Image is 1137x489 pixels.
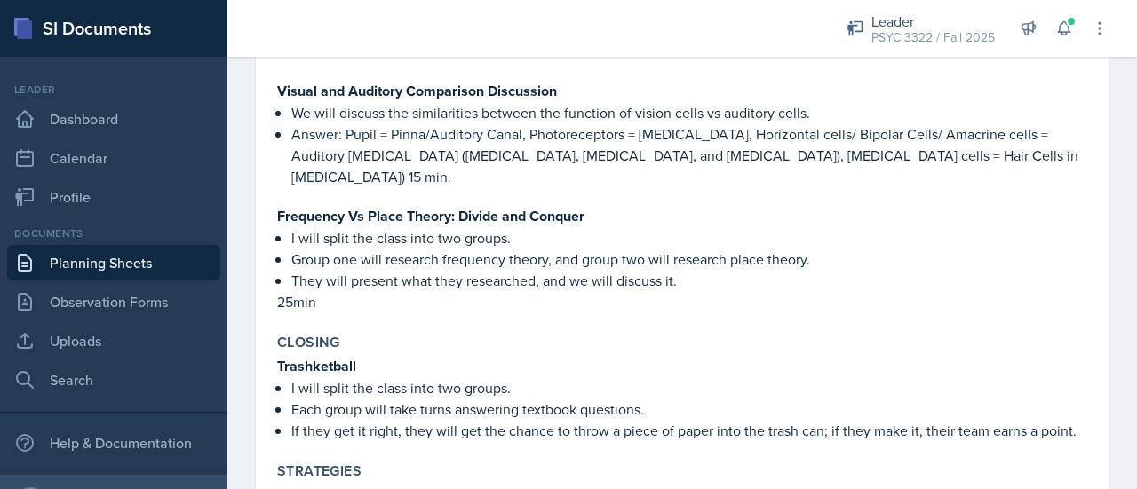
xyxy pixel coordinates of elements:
[277,206,584,226] strong: Frequency Vs Place Theory: Divide and Conquer
[7,284,220,319] a: Observation Forms
[7,245,220,280] a: Planning Sheets
[277,462,362,480] label: Strategies
[291,227,1087,248] p: I will split the class into two groups.
[291,398,1087,420] p: Each group will take turns answering textbook questions.
[291,248,1087,270] p: Group one will research frequency theory, and group two will research place theory.
[7,82,220,98] div: Leader
[291,420,1087,441] p: If they get it right, they will get the chance to throw a piece of paper into the trash can; if t...
[7,140,220,176] a: Calendar
[277,291,1087,312] p: 25min
[7,425,220,461] div: Help & Documentation
[7,225,220,241] div: Documents
[277,334,340,351] label: Closing
[291,123,1087,187] p: Answer: Pupil = Pinna/Auditory Canal, Photoreceptors = [MEDICAL_DATA], Horizontal cells/ Bipolar ...
[7,323,220,359] a: Uploads
[871,11,995,32] div: Leader
[7,362,220,398] a: Search
[277,81,557,101] strong: Visual and Auditory Comparison Discussion
[291,270,1087,291] p: They will present what they researched, and we will discuss it.
[7,179,220,215] a: Profile
[871,28,995,47] div: PSYC 3322 / Fall 2025
[277,356,356,376] strong: Trashketball
[291,377,1087,398] p: I will split the class into two groups.
[291,102,1087,123] p: We will discuss the similarities between the function of vision cells vs auditory cells.
[7,101,220,137] a: Dashboard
